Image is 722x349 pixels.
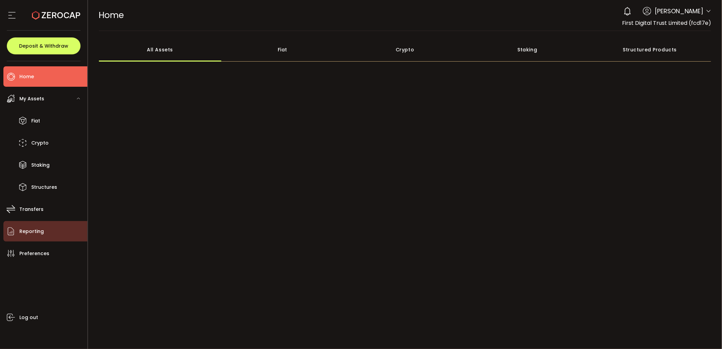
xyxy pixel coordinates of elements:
[466,38,588,62] div: Staking
[31,160,50,170] span: Staking
[19,227,44,236] span: Reporting
[31,138,49,148] span: Crypto
[99,38,221,62] div: All Assets
[99,9,124,21] span: Home
[344,38,466,62] div: Crypto
[19,72,34,82] span: Home
[31,182,57,192] span: Structures
[19,204,44,214] span: Transfers
[19,94,44,104] span: My Assets
[19,44,68,48] span: Deposit & Withdraw
[31,116,40,126] span: Fiat
[589,38,711,62] div: Structured Products
[622,19,711,27] span: First Digital Trust Limited (fcd17e)
[19,249,49,259] span: Preferences
[221,38,344,62] div: Fiat
[19,313,38,322] span: Log out
[7,37,81,54] button: Deposit & Withdraw
[655,6,704,16] span: [PERSON_NAME]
